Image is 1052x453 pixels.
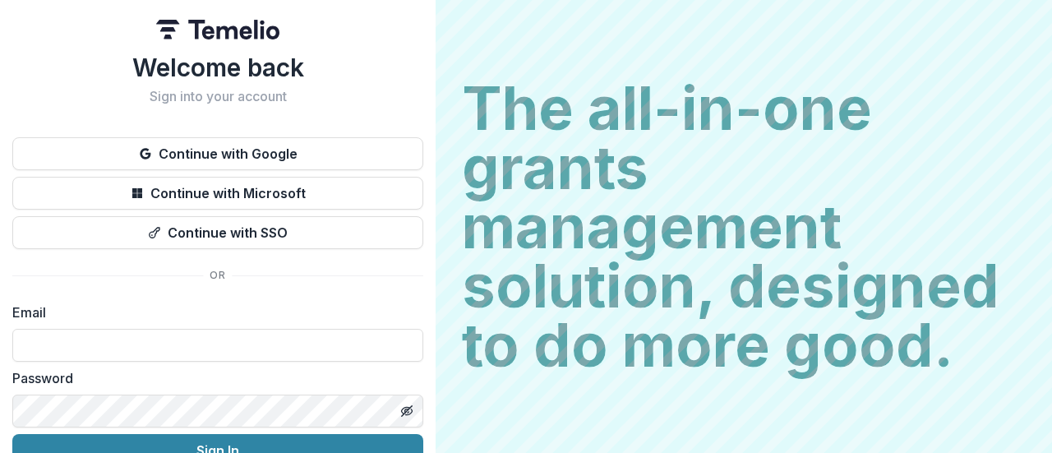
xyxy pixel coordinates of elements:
h2: Sign into your account [12,89,423,104]
label: Email [12,303,413,322]
button: Toggle password visibility [394,398,420,424]
button: Continue with Microsoft [12,177,423,210]
button: Continue with Google [12,137,423,170]
img: Temelio [156,20,279,39]
label: Password [12,368,413,388]
h1: Welcome back [12,53,423,82]
button: Continue with SSO [12,216,423,249]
